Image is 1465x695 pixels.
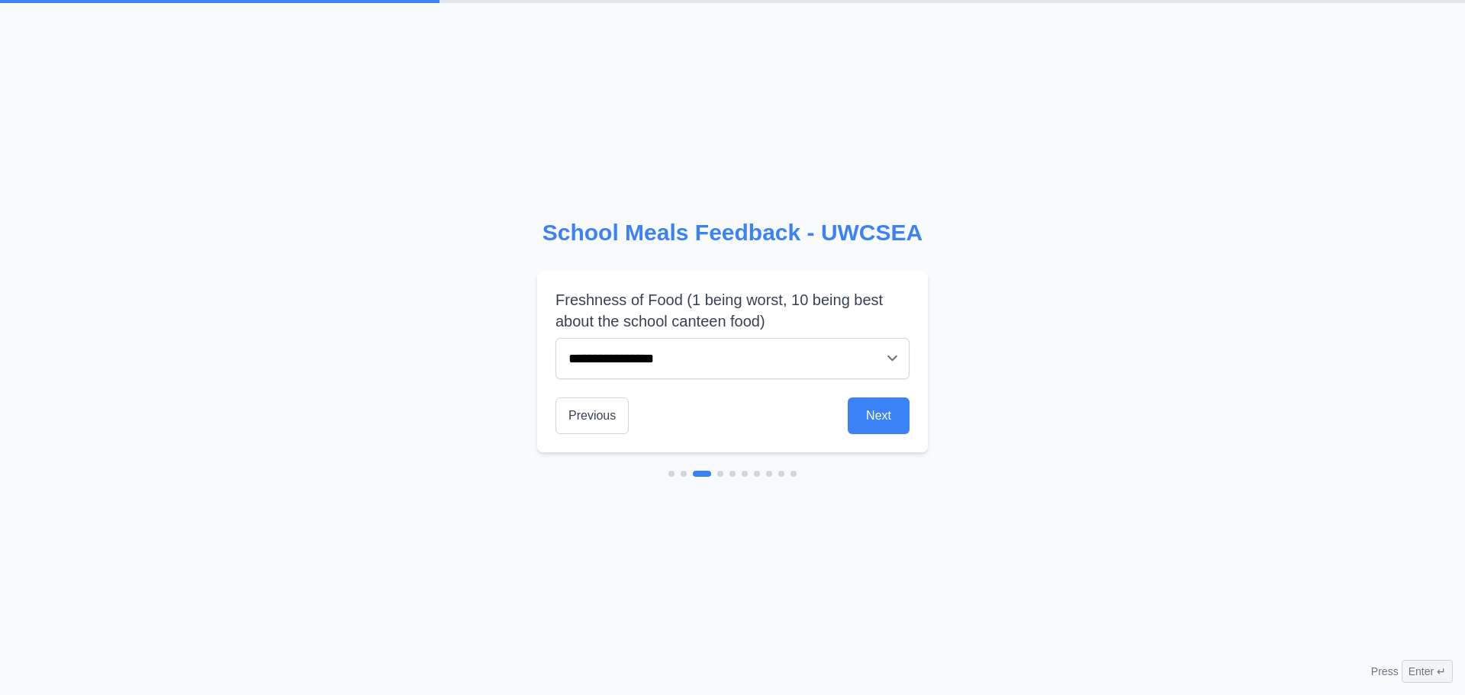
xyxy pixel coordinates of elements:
div: Press [1371,660,1453,683]
h2: School Meals Feedback - UWCSEA [537,219,928,246]
span: Enter ↵ [1402,660,1453,683]
button: Previous [555,397,629,434]
button: Next [848,397,910,434]
label: Freshness of Food (1 being worst, 10 being best about the school canteen food) [555,289,910,332]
